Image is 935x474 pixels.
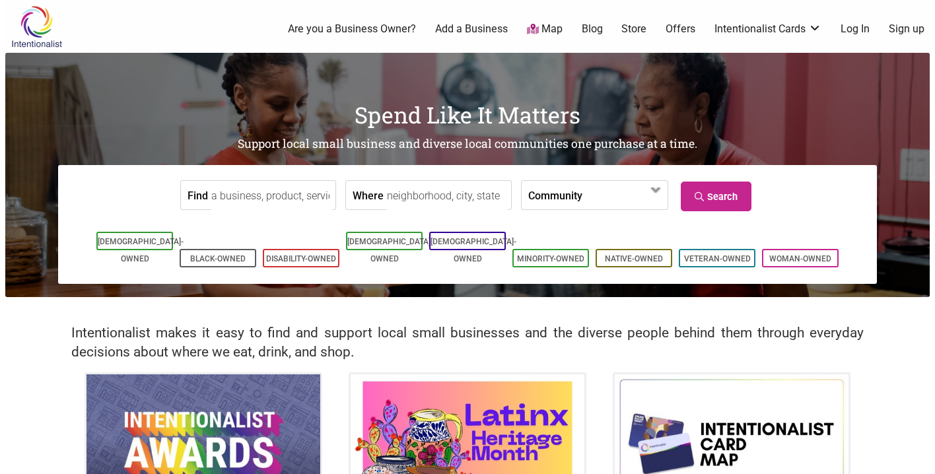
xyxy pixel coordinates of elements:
h1: Spend Like It Matters [5,99,930,131]
a: Are you a Business Owner? [288,22,416,36]
a: Minority-Owned [517,254,584,263]
a: Log In [841,22,870,36]
a: Intentionalist Cards [714,22,821,36]
a: Native-Owned [605,254,663,263]
a: Search [681,182,751,211]
img: Intentionalist [5,5,68,48]
a: Woman-Owned [769,254,831,263]
a: Blog [582,22,603,36]
a: [DEMOGRAPHIC_DATA]-Owned [431,237,516,263]
a: [DEMOGRAPHIC_DATA]-Owned [98,237,184,263]
a: Veteran-Owned [684,254,751,263]
a: Disability-Owned [266,254,336,263]
a: Sign up [889,22,924,36]
h2: Intentionalist makes it easy to find and support local small businesses and the diverse people be... [71,323,864,362]
a: Offers [666,22,695,36]
a: [DEMOGRAPHIC_DATA]-Owned [347,237,433,263]
label: Community [528,181,582,209]
a: Black-Owned [190,254,246,263]
a: Map [527,22,563,37]
a: Store [621,22,646,36]
input: neighborhood, city, state [387,181,508,211]
label: Find [188,181,208,209]
a: Add a Business [435,22,508,36]
input: a business, product, service [211,181,332,211]
label: Where [353,181,384,209]
h2: Support local small business and diverse local communities one purchase at a time. [5,136,930,152]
